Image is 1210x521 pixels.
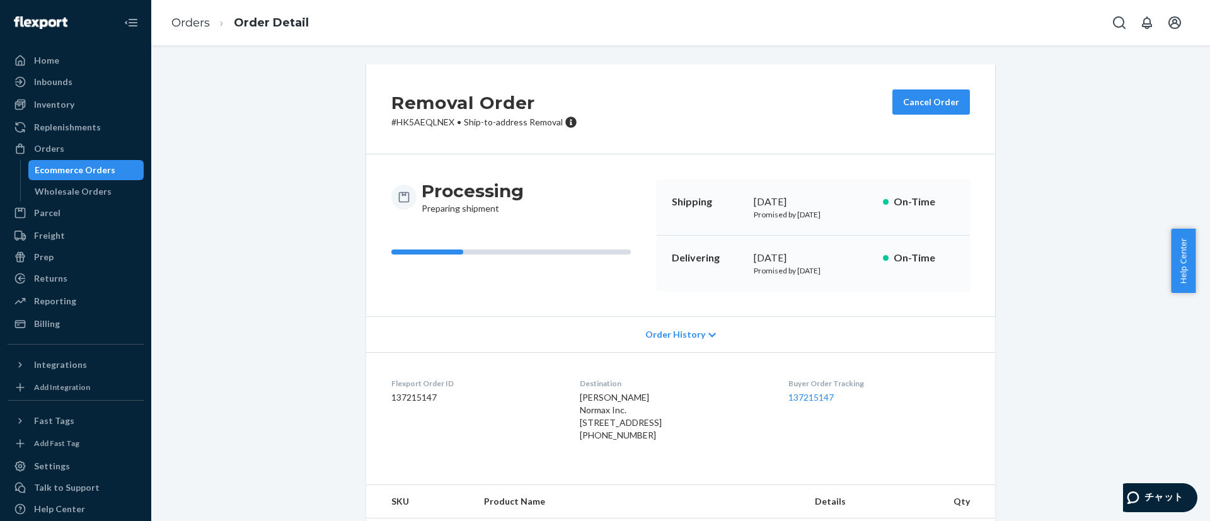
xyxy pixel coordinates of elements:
[894,195,955,209] p: On-Time
[34,438,79,449] div: Add Fast Tag
[34,229,65,242] div: Freight
[8,203,144,223] a: Parcel
[580,378,768,389] dt: Destination
[8,117,144,137] a: Replenishments
[788,378,970,389] dt: Buyer Order Tracking
[34,295,76,307] div: Reporting
[34,98,74,111] div: Inventory
[464,117,563,127] span: Ship-to-address Removal
[34,54,59,67] div: Home
[161,4,319,42] ol: breadcrumbs
[28,181,144,202] a: Wholesale Orders
[645,328,705,341] span: Order History
[34,481,100,494] div: Talk to Support
[34,460,70,472] div: Settings
[8,478,144,498] button: Talk to Support
[391,391,560,404] dd: 137215147
[34,142,64,155] div: Orders
[1162,10,1187,35] button: Open account menu
[234,16,309,30] a: Order Detail
[8,226,144,246] a: Freight
[474,485,805,518] th: Product Name
[1123,483,1197,515] iframe: ウィジェットを開いて担当者とチャットできます
[8,72,144,92] a: Inbounds
[34,121,101,134] div: Replenishments
[754,195,873,209] div: [DATE]
[8,436,144,451] a: Add Fast Tag
[8,456,144,476] a: Settings
[8,291,144,311] a: Reporting
[8,380,144,395] a: Add Integration
[8,268,144,289] a: Returns
[34,382,90,392] div: Add Integration
[34,251,54,263] div: Prep
[35,164,115,176] div: Ecommerce Orders
[754,251,873,265] div: [DATE]
[366,485,474,518] th: SKU
[8,499,144,519] a: Help Center
[8,139,144,159] a: Orders
[28,160,144,180] a: Ecommerce Orders
[580,392,662,428] span: [PERSON_NAME] Normax Inc. [STREET_ADDRESS]
[943,485,995,518] th: Qty
[391,378,560,389] dt: Flexport Order ID
[8,50,144,71] a: Home
[34,76,72,88] div: Inbounds
[580,429,768,442] div: [PHONE_NUMBER]
[8,94,144,115] a: Inventory
[8,247,144,267] a: Prep
[422,180,524,215] div: Preparing shipment
[754,265,873,276] p: Promised by [DATE]
[1107,10,1132,35] button: Open Search Box
[34,318,60,330] div: Billing
[118,10,144,35] button: Close Navigation
[391,116,577,129] p: # HK5AEQLNEX
[422,180,524,202] h3: Processing
[672,251,744,265] p: Delivering
[14,16,67,29] img: Flexport logo
[894,251,955,265] p: On-Time
[34,415,74,427] div: Fast Tags
[892,89,970,115] button: Cancel Order
[391,89,577,116] h2: Removal Order
[8,314,144,334] a: Billing
[8,355,144,375] button: Integrations
[457,117,461,127] span: •
[1134,10,1160,35] button: Open notifications
[35,185,112,198] div: Wholesale Orders
[805,485,943,518] th: Details
[34,358,87,371] div: Integrations
[34,207,60,219] div: Parcel
[672,195,744,209] p: Shipping
[788,392,834,403] a: 137215147
[34,272,67,285] div: Returns
[171,16,210,30] a: Orders
[8,411,144,431] button: Fast Tags
[34,503,85,515] div: Help Center
[1171,229,1196,293] button: Help Center
[754,209,873,220] p: Promised by [DATE]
